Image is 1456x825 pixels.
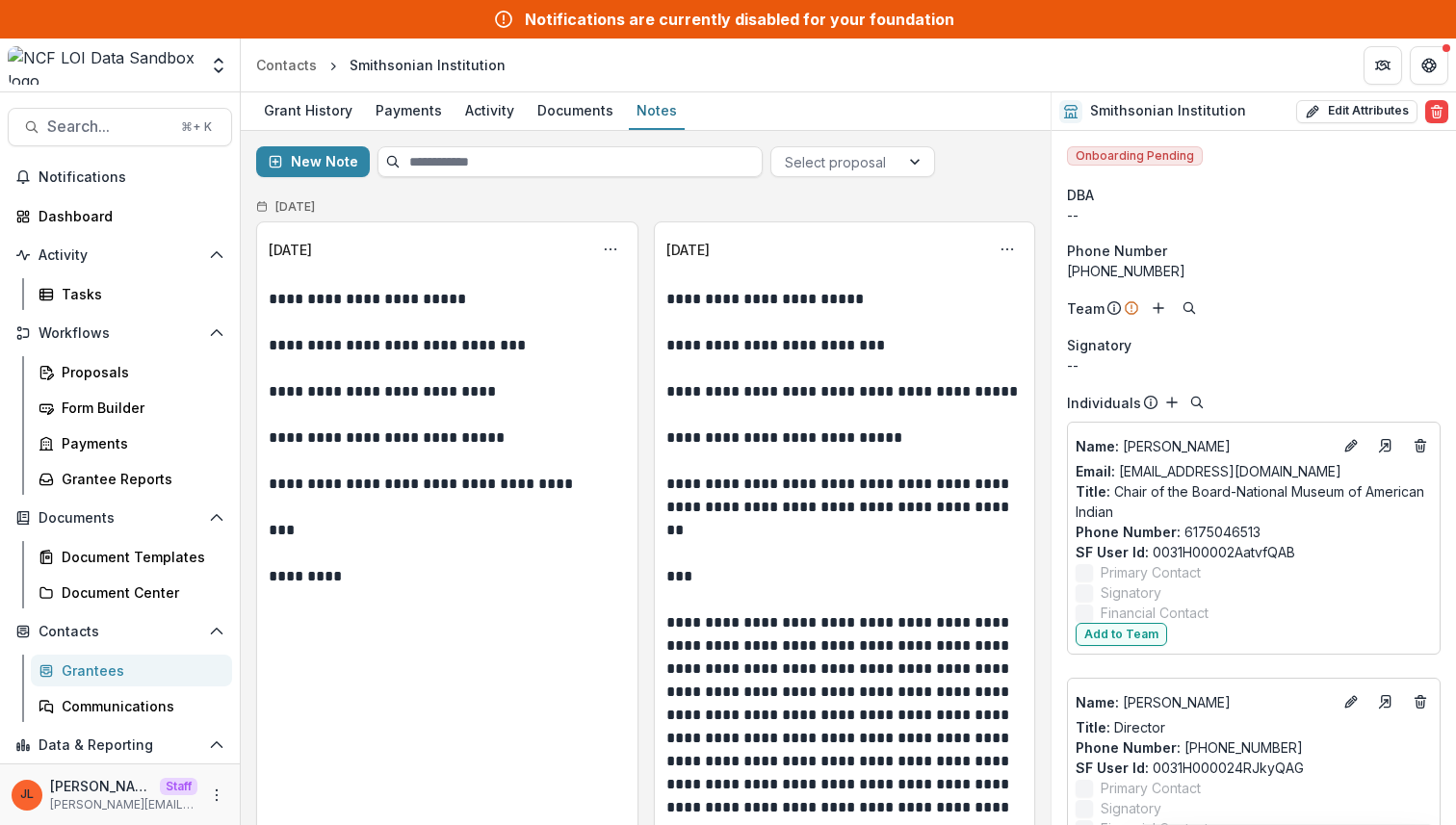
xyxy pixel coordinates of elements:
button: Open Documents [8,503,232,533]
div: Smithsonian Institution [350,55,506,75]
img: NCF LOI Data Sandbox logo [8,46,197,85]
a: Name: [PERSON_NAME] [1076,692,1332,712]
div: Documents [530,96,621,124]
p: [PHONE_NUMBER] [1076,737,1432,758]
button: Delete [1425,100,1448,123]
p: Individuals [1067,393,1141,413]
span: Search... [47,117,169,136]
div: -- [1067,355,1441,375]
a: Contacts [248,51,325,79]
a: Document Center [31,577,232,608]
button: Open Contacts [8,616,232,647]
button: Add [1160,391,1183,414]
p: 6175046513 [1076,522,1432,542]
p: [PERSON_NAME] [50,776,152,796]
div: Grantee Reports [62,469,217,489]
span: SF User Id : [1076,760,1149,776]
button: Edit [1339,690,1363,713]
a: Go to contact [1370,686,1401,717]
button: Get Help [1410,46,1448,85]
span: Financial Contact [1101,603,1209,623]
p: Team [1067,298,1105,319]
div: Dashboard [39,206,217,226]
button: Search [1185,391,1209,414]
a: Dashboard [8,200,232,232]
nav: breadcrumb [248,51,513,79]
button: Options [992,234,1023,265]
p: [PERSON_NAME] [1076,692,1332,712]
span: Signatory [1067,335,1131,355]
div: Notes [629,96,685,124]
a: Communications [31,690,232,722]
span: Contacts [39,624,201,640]
button: Search [1178,296,1201,320]
div: Proposals [62,362,217,382]
div: Form Builder [62,398,217,418]
div: Payments [62,433,217,453]
button: Open entity switcher [205,46,232,85]
p: Staff [160,778,197,795]
span: SF User Id : [1076,544,1149,560]
div: Notifications are currently disabled for your foundation [525,8,954,31]
button: Notifications [8,162,232,193]
span: Primary Contact [1101,562,1201,582]
h2: [DATE] [275,200,315,214]
div: Grant History [256,96,360,124]
button: Open Activity [8,240,232,271]
p: [PERSON_NAME] [1076,436,1332,456]
a: Proposals [31,356,232,388]
a: Payments [31,427,232,459]
div: Document Center [62,582,217,603]
div: Document Templates [62,547,217,567]
p: [PERSON_NAME][EMAIL_ADDRESS][DOMAIN_NAME] [50,796,197,813]
button: Options [595,234,626,265]
div: -- [1067,205,1441,225]
span: Workflows [39,325,201,342]
p: 0031H00002AatvfQAB [1076,542,1432,562]
a: Grantees [31,655,232,686]
span: Title : [1076,719,1110,735]
button: Edit [1339,434,1363,457]
a: Notes [629,92,685,130]
button: More [205,784,228,807]
span: Name : [1076,694,1119,710]
a: Activity [457,92,522,130]
div: Grantees [62,660,217,681]
div: Communications [62,696,217,716]
button: Search... [8,108,232,146]
div: Payments [368,96,450,124]
button: Add to Team [1076,623,1167,646]
a: Grant History [256,92,360,130]
button: Edit Attributes [1296,100,1417,123]
a: Document Templates [31,541,232,573]
span: Primary Contact [1101,778,1201,798]
div: ⌘ + K [177,116,216,138]
div: Jeanne Locker [20,788,34,801]
button: Add [1147,296,1170,320]
button: Deletes [1409,434,1432,457]
span: Name : [1076,438,1119,454]
div: [DATE] [269,240,312,260]
button: Open Workflows [8,318,232,348]
a: Name: [PERSON_NAME] [1076,436,1332,456]
span: Signatory [1101,582,1161,603]
p: Director [1076,717,1432,737]
span: Title : [1076,483,1110,500]
span: Phone Number [1067,241,1167,261]
a: Go to contact [1370,430,1401,461]
p: 0031H000024RJkyQAG [1076,758,1432,778]
span: Data & Reporting [39,737,201,754]
h2: Smithsonian Institution [1090,103,1246,119]
button: Open Data & Reporting [8,730,232,761]
div: Activity [457,96,522,124]
span: Documents [39,510,201,527]
div: Tasks [62,284,217,304]
button: Deletes [1409,690,1432,713]
span: Onboarding Pending [1067,146,1203,166]
span: Phone Number : [1076,524,1181,540]
a: Grantee Reports [31,463,232,495]
span: Signatory [1101,798,1161,818]
a: Form Builder [31,392,232,424]
div: [DATE] [666,240,710,260]
a: Documents [530,92,621,130]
